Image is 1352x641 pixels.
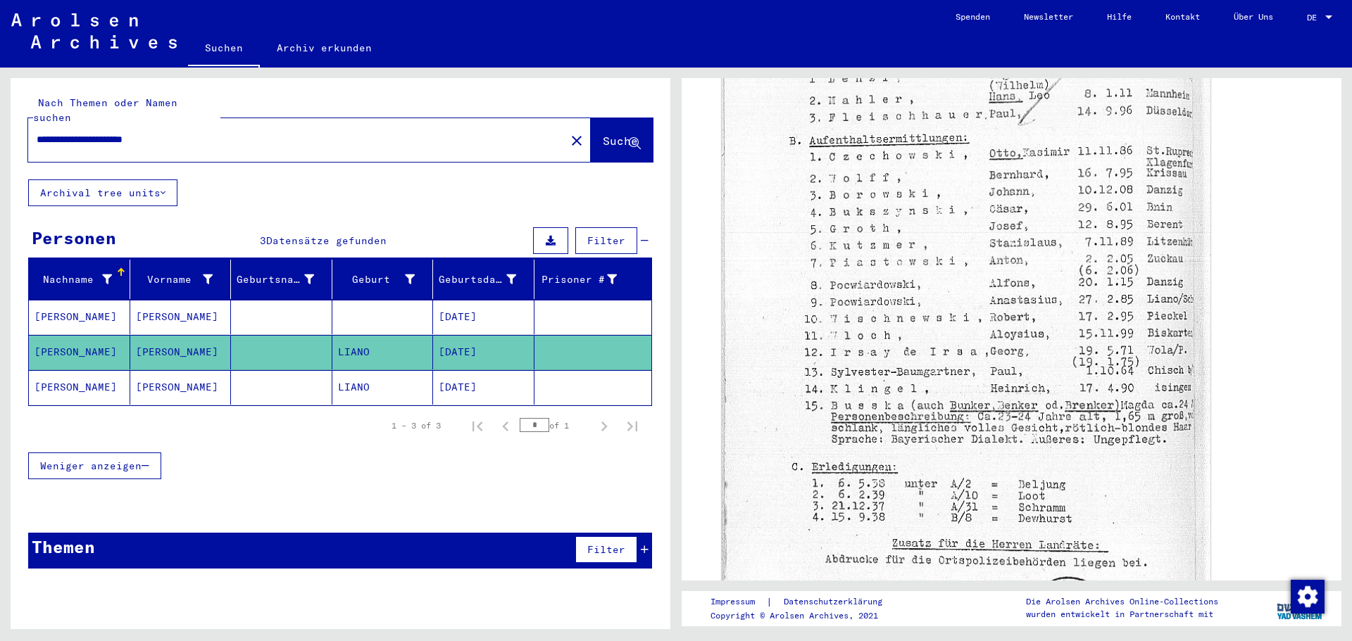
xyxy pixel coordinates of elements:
div: Geburtsdatum [439,272,516,287]
div: Geburtsname [237,272,314,287]
mat-cell: [PERSON_NAME] [29,300,130,334]
p: wurden entwickelt in Partnerschaft mit [1026,608,1218,621]
div: Prisoner # [540,272,618,287]
div: Vorname [136,268,231,291]
button: Last page [618,412,646,440]
span: Filter [587,234,625,247]
span: 3 [260,234,266,247]
img: Arolsen_neg.svg [11,13,177,49]
p: Die Arolsen Archives Online-Collections [1026,595,1218,608]
mat-cell: LIANO [332,370,434,405]
mat-header-cell: Geburtsname [231,260,332,299]
div: Geburt‏ [338,268,433,291]
mat-cell: [DATE] [433,300,534,334]
button: Suche [591,118,653,162]
div: | [711,595,899,609]
div: 1 – 3 of 3 [392,419,441,432]
mat-cell: [PERSON_NAME] [130,300,232,334]
div: Vorname [136,272,213,287]
mat-cell: [PERSON_NAME] [29,335,130,369]
mat-header-cell: Nachname [29,260,130,299]
img: Zustimmung ändern [1291,580,1325,614]
mat-header-cell: Vorname [130,260,232,299]
div: Geburtsname [237,268,332,291]
button: Previous page [492,412,520,440]
div: Nachname [35,272,112,287]
div: Prisoner # [540,268,635,291]
mat-icon: close [568,132,585,149]
mat-cell: [DATE] [433,335,534,369]
mat-cell: [DATE] [433,370,534,405]
div: Nachname [35,268,130,291]
mat-cell: [PERSON_NAME] [130,335,232,369]
div: of 1 [520,419,590,432]
a: Archiv erkunden [260,31,389,65]
mat-cell: [PERSON_NAME] [130,370,232,405]
mat-header-cell: Geburtsdatum [433,260,534,299]
mat-label: Nach Themen oder Namen suchen [33,96,177,124]
button: Weniger anzeigen [28,452,161,479]
mat-header-cell: Geburt‏ [332,260,434,299]
button: First page [463,412,492,440]
button: Clear [563,126,591,154]
span: Weniger anzeigen [40,459,142,472]
button: Filter [575,227,637,254]
div: Geburt‏ [338,272,415,287]
span: DE [1307,13,1322,23]
div: Geburtsdatum [439,268,534,291]
p: Copyright © Arolsen Archives, 2021 [711,609,899,622]
span: Filter [587,543,625,556]
span: Datensätze gefunden [266,234,387,247]
mat-cell: LIANO [332,335,434,369]
div: Personen [32,225,116,250]
img: yv_logo.png [1274,590,1327,626]
button: Filter [575,536,637,563]
a: Impressum [711,595,766,609]
button: Archival tree units [28,179,177,206]
span: Suche [603,134,638,148]
mat-header-cell: Prisoner # [534,260,652,299]
button: Next page [590,412,618,440]
mat-cell: [PERSON_NAME] [29,370,130,405]
a: Suchen [188,31,260,68]
div: Themen [32,534,95,559]
a: Datenschutzerklärung [772,595,899,609]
